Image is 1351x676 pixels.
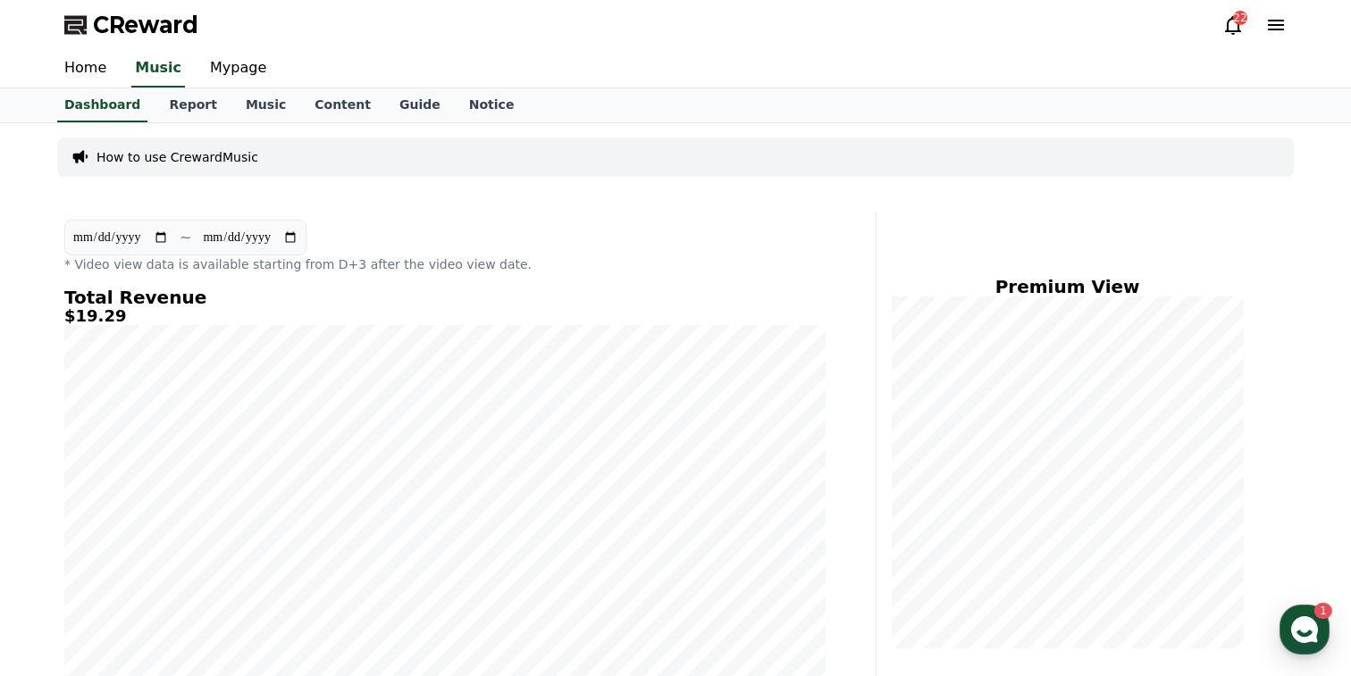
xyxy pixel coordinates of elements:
a: 22 [1222,14,1244,36]
a: Report [155,88,231,122]
a: Music [131,50,185,88]
h5: $19.29 [64,307,826,325]
a: How to use CrewardMusic [96,148,258,166]
a: Music [231,88,300,122]
a: Home [50,50,121,88]
span: CReward [93,11,198,39]
a: CReward [64,11,198,39]
p: ~ [180,227,191,248]
a: Dashboard [57,88,147,122]
a: Mypage [196,50,281,88]
a: Content [300,88,385,122]
h4: Total Revenue [64,288,826,307]
h4: Premium View [891,277,1244,296]
a: Guide [385,88,455,122]
a: Notice [455,88,529,122]
p: * Video view data is available starting from D+3 after the video view date. [64,255,826,273]
div: 22 [1233,11,1247,25]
